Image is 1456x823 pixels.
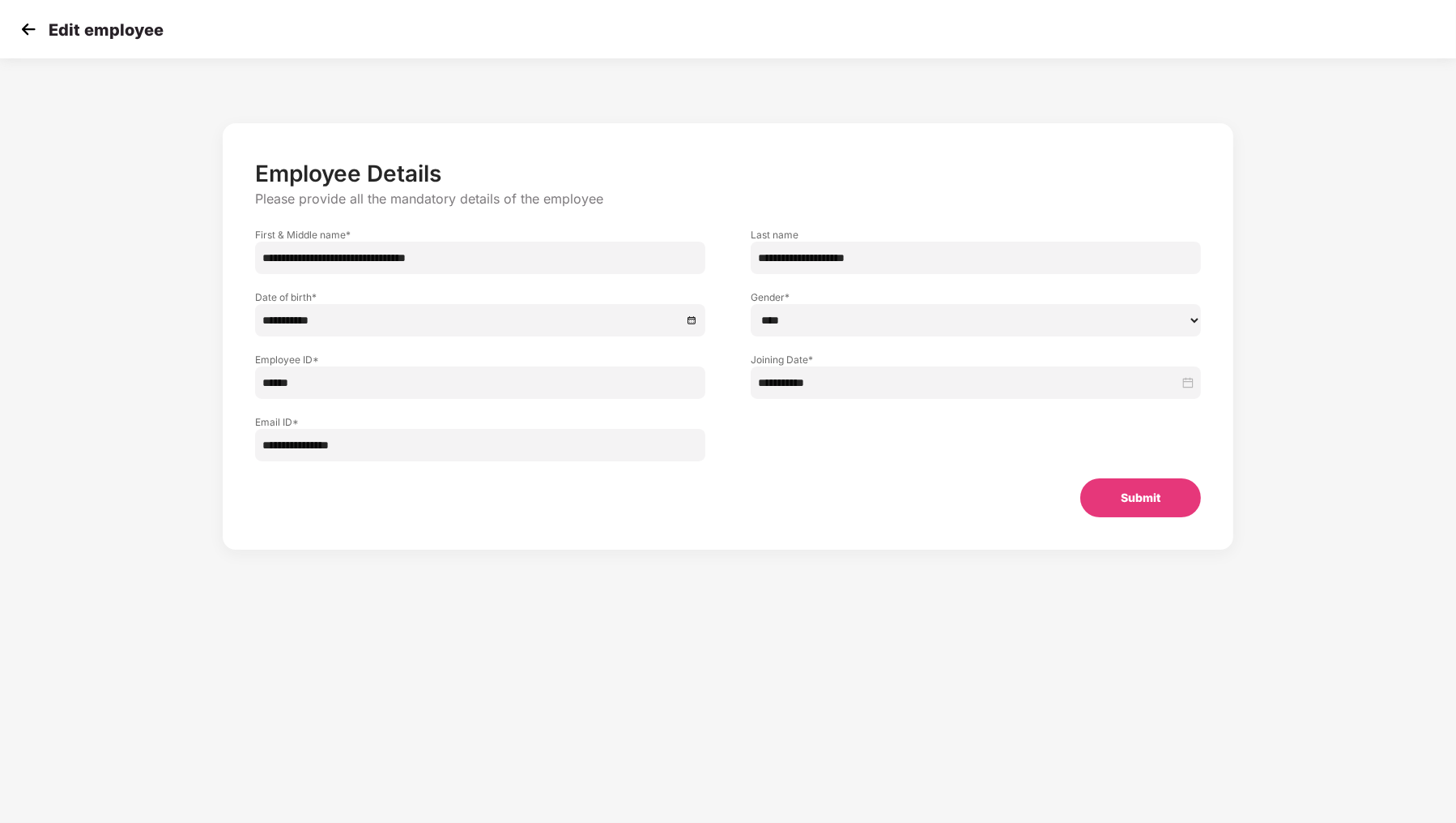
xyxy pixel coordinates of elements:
label: Date of birth [255,290,705,304]
label: Joining Date [751,353,1201,366]
label: Last name [751,228,1201,242]
label: Employee ID [255,353,705,366]
p: Edit employee [49,20,164,40]
button: Submit [1080,478,1201,517]
img: svg+xml;base64,PHN2ZyB4bWxucz0iaHR0cDovL3d3dy53My5vcmcvMjAwMC9zdmciIHdpZHRoPSIzMCIgaGVpZ2h0PSIzMC... [16,17,40,41]
p: Please provide all the mandatory details of the employee [255,191,1202,208]
label: Email ID [255,415,705,429]
label: Gender [751,290,1201,304]
label: First & Middle name [255,228,705,242]
p: Employee Details [255,160,1202,187]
